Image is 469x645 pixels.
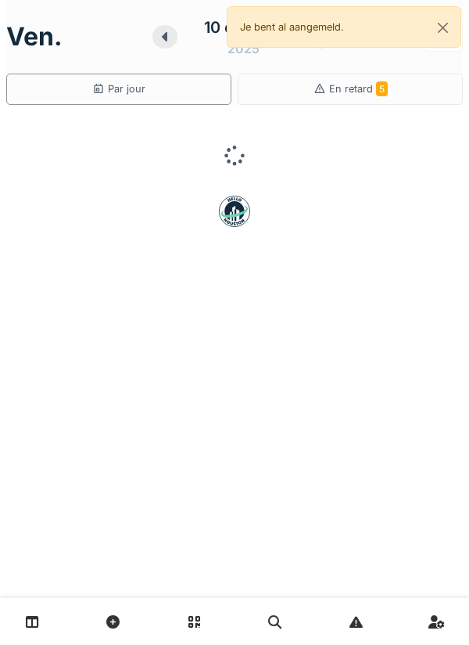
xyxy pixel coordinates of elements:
[204,16,283,39] div: 10 octobre
[329,83,388,95] span: En retard
[376,81,388,96] span: 5
[227,39,260,58] div: 2025
[6,22,63,52] h1: ven.
[219,196,250,227] img: badge-BVDL4wpA.svg
[425,7,460,49] button: Close
[92,81,145,96] div: Par jour
[227,6,461,48] div: Je bent al aangemeld.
